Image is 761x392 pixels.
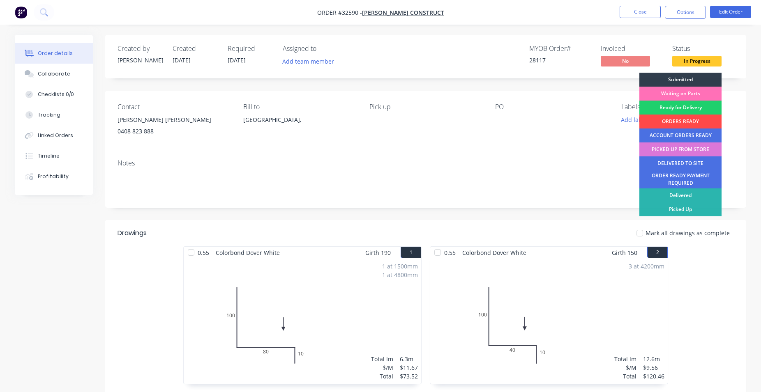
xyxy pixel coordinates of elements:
[459,247,530,259] span: Colorbond Dover White
[639,87,722,101] div: Waiting on Parts
[629,262,664,271] div: 3 at 4200mm
[38,91,74,98] div: Checklists 0/0
[15,6,27,18] img: Factory
[118,159,734,167] div: Notes
[639,142,722,156] div: PICKED UP FROM STORE
[118,56,163,64] div: [PERSON_NAME]
[173,45,218,53] div: Created
[278,56,339,67] button: Add team member
[15,105,93,125] button: Tracking
[118,126,230,137] div: 0408 823 888
[184,259,421,384] div: 010080101 at 1500mm1 at 4800mmTotal lm$/MTotal6.3m$11.67$73.52
[118,103,230,111] div: Contact
[647,247,668,258] button: 2
[621,103,734,111] div: Labels
[243,103,356,111] div: Bill to
[38,70,70,78] div: Collaborate
[672,45,734,53] div: Status
[614,355,636,363] div: Total lm
[529,56,591,64] div: 28117
[118,114,230,140] div: [PERSON_NAME] [PERSON_NAME]0408 823 888
[15,64,93,84] button: Collaborate
[643,363,664,372] div: $9.56
[430,259,668,384] div: 010040103 at 4200mmTotal lm$/MTotal12.6m$9.56$120.46
[495,103,608,111] div: PO
[362,9,444,16] a: [PERSON_NAME] CONSTRUCT
[38,50,73,57] div: Order details
[118,228,147,238] div: Drawings
[665,6,706,19] button: Options
[441,247,459,259] span: 0.55
[643,372,664,381] div: $120.46
[639,156,722,170] div: DELIVERED TO SITE
[400,355,418,363] div: 6.3m
[243,114,356,140] div: [GEOGRAPHIC_DATA],
[212,247,283,259] span: Colorbond Dover White
[365,247,391,259] span: Girth 190
[15,146,93,166] button: Timeline
[639,202,722,216] div: Picked Up
[38,111,60,119] div: Tracking
[173,56,191,64] span: [DATE]
[639,188,722,202] div: Delivered
[228,45,273,53] div: Required
[639,73,722,87] div: Submitted
[614,372,636,381] div: Total
[317,9,362,16] span: Order #32590 -
[15,166,93,187] button: Profitability
[620,6,661,18] button: Close
[601,45,662,53] div: Invoiced
[15,84,93,105] button: Checklists 0/0
[639,101,722,115] div: Ready for Delivery
[38,173,69,180] div: Profitability
[400,372,418,381] div: $73.52
[400,363,418,372] div: $11.67
[15,125,93,146] button: Linked Orders
[616,114,654,125] button: Add labels
[15,43,93,64] button: Order details
[118,45,163,53] div: Created by
[639,115,722,128] div: ORDERS READY
[643,355,664,363] div: 12.6m
[283,45,365,53] div: Assigned to
[369,103,482,111] div: Pick up
[38,152,60,160] div: Timeline
[672,56,722,66] span: In Progress
[639,170,722,188] div: ORDER READY PAYMENT REQUIRED
[612,247,637,259] span: Girth 150
[529,45,591,53] div: MYOB Order #
[194,247,212,259] span: 0.55
[401,247,421,258] button: 1
[243,114,356,126] div: [GEOGRAPHIC_DATA],
[118,114,230,126] div: [PERSON_NAME] [PERSON_NAME]
[639,128,722,142] div: ACCOUNT ORDERS READY
[283,56,339,67] button: Add team member
[371,355,393,363] div: Total lm
[382,262,418,271] div: 1 at 1500mm
[710,6,751,18] button: Edit Order
[614,363,636,372] div: $/M
[38,132,73,139] div: Linked Orders
[371,363,393,372] div: $/M
[382,271,418,279] div: 1 at 4800mm
[601,56,650,66] span: No
[371,372,393,381] div: Total
[672,56,722,68] button: In Progress
[228,56,246,64] span: [DATE]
